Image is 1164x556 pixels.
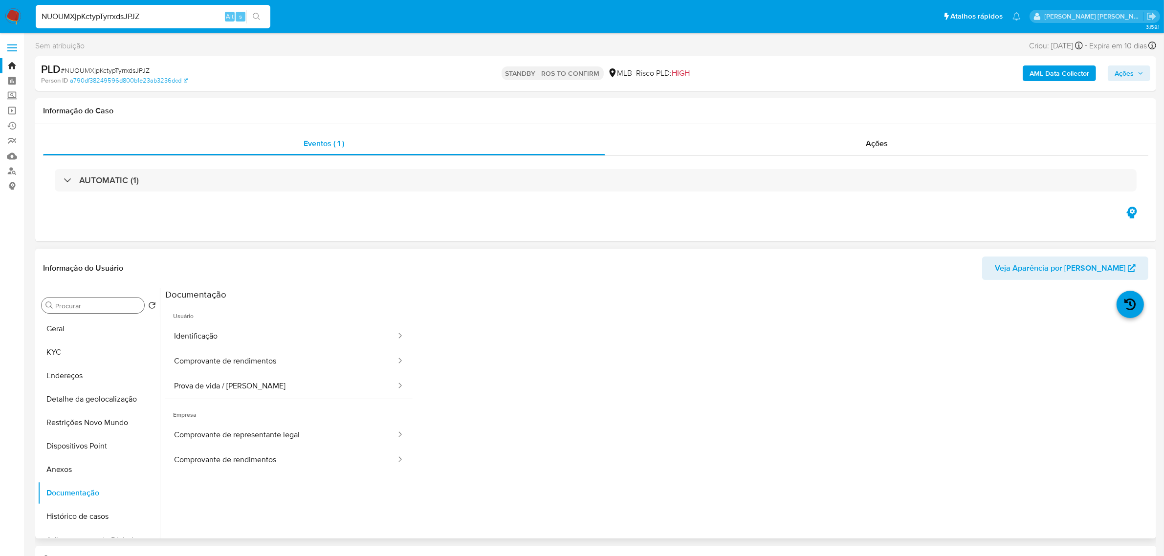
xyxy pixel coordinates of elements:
[55,301,140,310] input: Procurar
[38,505,160,528] button: Histórico de casos
[982,257,1148,280] button: Veja Aparência por [PERSON_NAME]
[43,106,1148,116] h1: Informação do Caso
[950,11,1003,21] span: Atalhos rápidos
[1023,65,1096,81] button: AML Data Collector
[304,138,344,149] span: Eventos ( 1 )
[55,169,1137,192] div: AUTOMATIC (1)
[38,434,160,458] button: Dispositivos Point
[36,10,270,23] input: Pesquise usuários ou casos...
[38,317,160,341] button: Geral
[672,67,690,79] span: HIGH
[45,301,53,309] button: Procurar
[637,68,690,79] span: Risco PLD:
[61,65,150,75] span: # NUOUMXjpKctypTyrrxdsJPJZ
[1012,12,1021,21] a: Notificações
[226,12,234,21] span: Alt
[70,76,188,85] a: a790df38249596d800b1e23ab3236dcd
[35,41,85,51] span: Sem atribuição
[608,68,633,79] div: MLB
[1089,41,1147,51] span: Expira em 10 dias
[38,364,160,387] button: Endereços
[246,10,266,23] button: search-icon
[38,481,160,505] button: Documentação
[1045,12,1143,21] p: emerson.gomes@mercadopago.com.br
[1085,39,1087,52] span: -
[1108,65,1150,81] button: Ações
[995,257,1125,280] span: Veja Aparência por [PERSON_NAME]
[38,528,160,552] button: Adiantamentos de Dinheiro
[866,138,888,149] span: Ações
[1030,65,1089,81] b: AML Data Collector
[38,341,160,364] button: KYC
[1146,11,1157,21] a: Sair
[38,458,160,481] button: Anexos
[38,387,160,411] button: Detalhe da geolocalização
[41,76,68,85] b: Person ID
[38,411,160,434] button: Restrições Novo Mundo
[239,12,242,21] span: s
[502,66,604,80] p: STANDBY - ROS TO CONFIRM
[148,301,156,312] button: Retornar ao pedido padrão
[1029,39,1083,52] div: Criou: [DATE]
[43,263,123,273] h1: Informação do Usuário
[1115,65,1134,81] span: Ações
[79,175,139,186] h3: AUTOMATIC (1)
[41,61,61,77] b: PLD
